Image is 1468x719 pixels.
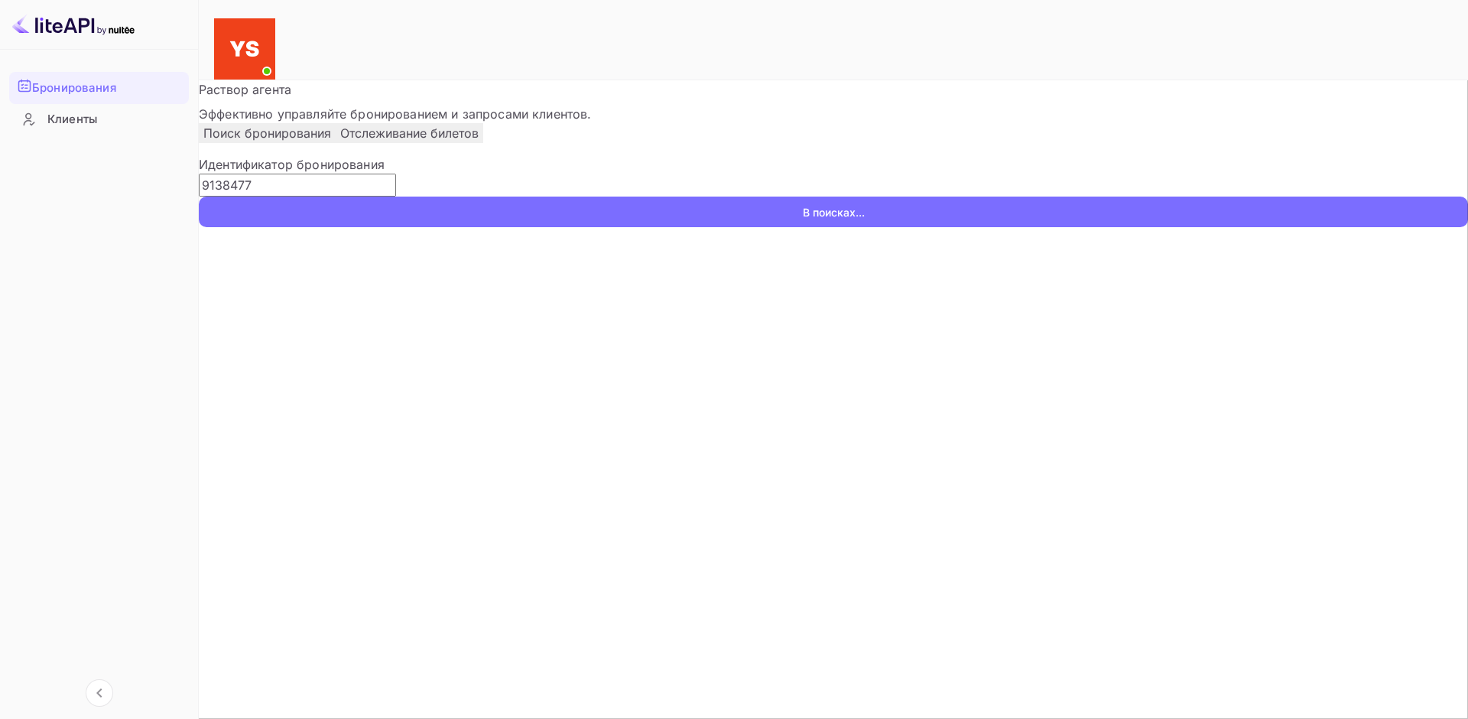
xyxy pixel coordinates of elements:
[199,157,385,172] ya-tr-span: Идентификатор бронирования
[9,72,189,104] div: Бронирования
[340,125,479,141] ya-tr-span: Отслеживание билетов
[199,197,1468,227] button: В поисках...
[86,679,113,707] button: Свернуть навигацию
[214,18,275,80] img: Служба Поддержки Яндекса
[199,106,592,122] ya-tr-span: Эффективно управляйте бронированием и запросами клиентов.
[47,111,97,129] ya-tr-span: Клиенты
[12,12,135,37] img: Логотип LiteAPI
[32,80,116,97] ya-tr-span: Бронирования
[199,82,291,97] ya-tr-span: Раствор агента
[9,105,189,135] div: Клиенты
[9,72,189,102] a: Бронирования
[203,125,331,141] ya-tr-span: Поиск бронирования
[199,174,396,197] input: Введите идентификатор бронирования (например, 63782194)
[803,204,865,220] ya-tr-span: В поисках...
[9,105,189,133] a: Клиенты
